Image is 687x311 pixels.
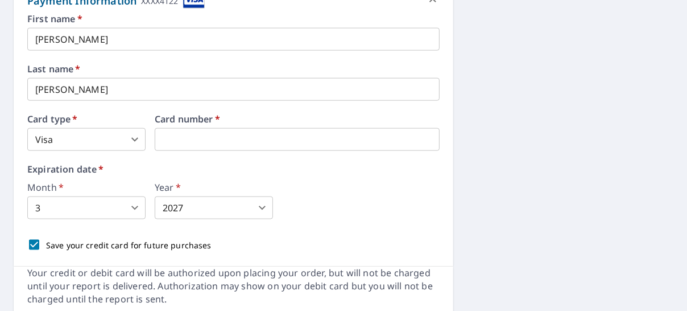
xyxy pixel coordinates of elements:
[46,239,212,251] p: Save your credit card for future purchases
[27,114,146,124] label: Card type
[27,128,146,151] div: Visa
[27,183,146,192] label: Month
[27,165,440,174] label: Expiration date
[27,64,440,73] label: Last name
[155,114,440,124] label: Card number
[155,183,273,192] label: Year
[27,197,146,219] div: 3
[27,14,440,23] label: First name
[27,267,440,306] div: Your credit or debit card will be authorized upon placing your order, but will not be charged unt...
[155,197,273,219] div: 2027
[155,128,440,151] iframe: secure payment field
